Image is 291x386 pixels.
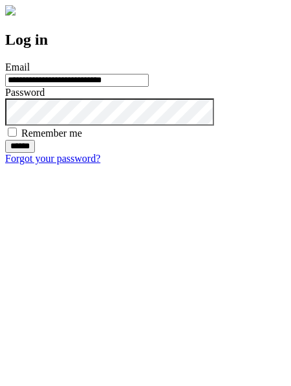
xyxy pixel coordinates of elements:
[5,62,30,73] label: Email
[5,153,100,164] a: Forgot your password?
[5,5,16,16] img: logo-4e3dc11c47720685a147b03b5a06dd966a58ff35d612b21f08c02c0306f2b779.png
[5,87,45,98] label: Password
[21,128,82,139] label: Remember me
[5,31,286,49] h2: Log in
